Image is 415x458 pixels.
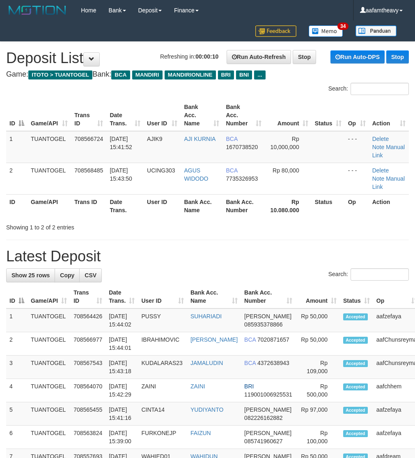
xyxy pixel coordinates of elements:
[106,194,144,218] th: Date Trans.
[55,268,80,282] a: Copy
[372,175,405,190] a: Manual Link
[6,100,28,131] th: ID: activate to sort column descending
[195,53,218,60] strong: 00:00:10
[244,360,256,366] span: BCA
[271,136,299,150] span: Rp 10,000,000
[138,356,187,379] td: KUDALARAS23
[226,144,258,150] span: Copy 1670738520 to clipboard
[181,194,222,218] th: Bank Acc. Name
[265,194,312,218] th: Rp 10.080.000
[296,402,340,426] td: Rp 97,000
[6,332,28,356] td: 2
[309,25,343,37] img: Button%20Memo.svg
[11,272,50,279] span: Show 25 rows
[337,23,349,30] span: 34
[372,136,389,142] a: Delete
[190,406,223,413] a: YUDIYANTO
[70,285,105,308] th: Trans ID: activate to sort column ascending
[372,144,385,150] a: Note
[244,336,256,343] span: BCA
[296,285,340,308] th: Amount: activate to sort column ascending
[28,163,71,194] td: TUANTOGEL
[190,430,211,436] a: FAIZUN
[6,4,69,16] img: MOTION_logo.png
[254,70,265,79] span: ...
[79,268,102,282] a: CSV
[144,100,181,131] th: User ID: activate to sort column ascending
[105,356,138,379] td: [DATE] 15:43:18
[184,167,208,182] a: AGUS WIDODO
[6,402,28,426] td: 5
[328,268,409,281] label: Search:
[293,50,316,64] a: Stop
[6,308,28,332] td: 1
[71,194,106,218] th: Trans ID
[70,426,105,449] td: 708563824
[6,248,409,265] h1: Latest Deposit
[105,332,138,356] td: [DATE] 15:44:01
[147,136,162,142] span: AJIK9
[343,430,368,437] span: Accepted
[6,50,409,66] h1: Deposit List
[345,100,369,131] th: Op: activate to sort column ascending
[138,379,187,402] td: ZAINI
[236,70,252,79] span: BNI
[28,402,70,426] td: TUANTOGEL
[345,163,369,194] td: - - -
[296,308,340,332] td: Rp 50,000
[147,167,175,174] span: UCING303
[70,402,105,426] td: 708565455
[28,379,70,402] td: TUANTOGEL
[6,163,28,194] td: 2
[6,379,28,402] td: 4
[190,360,223,366] a: JAMALUDIN
[343,337,368,344] span: Accepted
[343,407,368,414] span: Accepted
[244,321,282,328] span: Copy 085935378866 to clipboard
[257,360,289,366] span: Copy 4372638943 to clipboard
[74,136,103,142] span: 708566724
[244,391,292,398] span: Copy 119001006925531 to clipboard
[244,438,282,444] span: Copy 085741960627 to clipboard
[28,356,70,379] td: TUANTOGEL
[28,426,70,449] td: TUANTOGEL
[255,25,296,37] img: Feedback.jpg
[227,50,291,64] a: Run Auto-Refresh
[28,194,71,218] th: Game/API
[343,383,368,390] span: Accepted
[105,308,138,332] td: [DATE] 15:44:02
[71,100,106,131] th: Trans ID: activate to sort column ascending
[6,220,167,231] div: Showing 1 to 2 of 2 entries
[6,426,28,449] td: 6
[106,100,144,131] th: Date Trans.: activate to sort column ascending
[330,50,385,63] a: Run Auto-DPS
[111,70,130,79] span: BCA
[181,100,222,131] th: Bank Acc. Name: activate to sort column ascending
[138,308,187,332] td: PUSSY
[138,332,187,356] td: IBRAHIMOVIC
[355,25,397,36] img: panduan.png
[160,53,218,60] span: Refreshing in:
[244,406,291,413] span: [PERSON_NAME]
[132,70,163,79] span: MANDIRI
[345,194,369,218] th: Op
[6,70,409,79] h4: Game: Bank:
[70,356,105,379] td: 708567543
[244,415,282,421] span: Copy 082226162882 to clipboard
[351,268,409,281] input: Search:
[74,167,103,174] span: 708568485
[372,144,405,159] a: Manual Link
[70,308,105,332] td: 708564426
[241,285,296,308] th: Bank Acc. Number: activate to sort column ascending
[6,268,55,282] a: Show 25 rows
[222,194,265,218] th: Bank Acc. Number
[273,167,299,174] span: Rp 80,000
[226,175,258,182] span: Copy 7735326953 to clipboard
[105,426,138,449] td: [DATE] 15:39:00
[28,131,71,163] td: TUANTOGEL
[190,313,222,320] a: SUHARIADI
[386,50,409,63] a: Stop
[70,379,105,402] td: 708564070
[28,70,92,79] span: ITOTO > TUANTOGEL
[369,100,409,131] th: Action: activate to sort column ascending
